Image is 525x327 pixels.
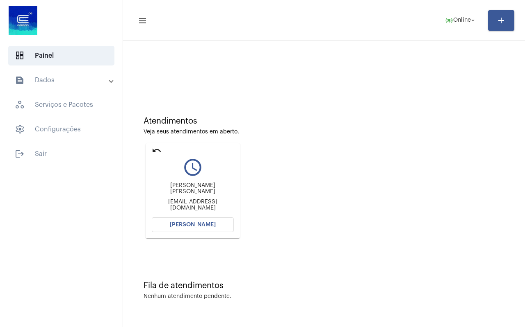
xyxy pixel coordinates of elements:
span: [PERSON_NAME] [170,222,216,228]
span: Online [453,18,471,23]
span: Painel [8,46,114,65]
div: Fila de atendimentos [144,281,504,290]
mat-icon: undo [152,146,162,156]
span: Configurações [8,120,114,139]
div: [EMAIL_ADDRESS][DOMAIN_NAME] [152,199,234,211]
div: Veja seus atendimentos em aberto. [144,129,504,135]
mat-panel-title: Dados [15,75,110,85]
mat-icon: add [496,16,506,25]
span: Sair [8,144,114,164]
mat-icon: query_builder [152,157,234,178]
div: [PERSON_NAME] [PERSON_NAME] [152,183,234,195]
img: d4669ae0-8c07-2337-4f67-34b0df7f5ae4.jpeg [7,4,39,37]
div: Nenhum atendimento pendente. [144,293,231,300]
span: Serviços e Pacotes [8,95,114,115]
mat-icon: arrow_drop_down [469,17,477,24]
span: sidenav icon [15,51,25,61]
mat-expansion-panel-header: sidenav iconDados [5,70,123,90]
span: sidenav icon [15,100,25,110]
mat-icon: online_prediction [445,16,453,25]
button: [PERSON_NAME] [152,217,234,232]
div: Atendimentos [144,117,504,126]
button: Online [440,12,482,29]
span: sidenav icon [15,124,25,134]
mat-icon: sidenav icon [15,149,25,159]
mat-icon: sidenav icon [15,75,25,85]
mat-icon: sidenav icon [138,16,146,26]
